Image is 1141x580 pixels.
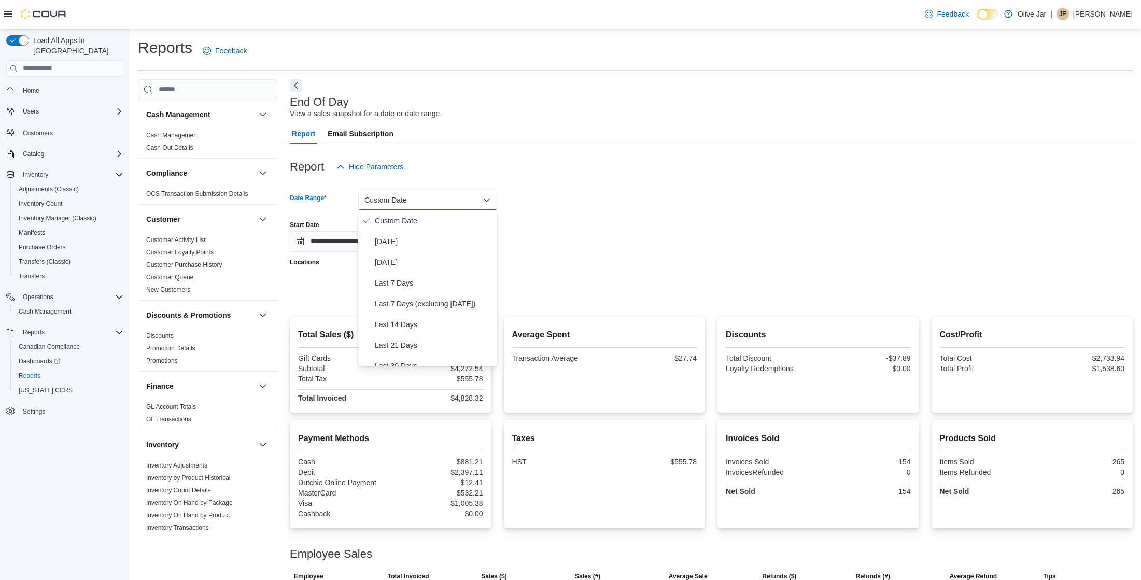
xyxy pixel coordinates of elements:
button: Inventory [2,167,128,182]
button: Manifests [10,225,128,240]
div: $555.78 [607,458,697,466]
span: Manifests [15,227,123,239]
span: Inventory Manager (Classic) [19,214,96,222]
p: [PERSON_NAME] [1073,8,1133,20]
span: Inventory Count [19,200,63,208]
a: Canadian Compliance [15,341,84,353]
div: Finance [138,401,277,430]
span: Home [23,87,39,95]
input: Press the down key to open a popover containing a calendar. [290,231,389,252]
h3: Report [290,161,324,173]
button: Finance [257,380,269,392]
div: $532.21 [392,489,483,497]
a: Inventory On Hand by Product [146,512,230,519]
a: Home [19,84,44,97]
div: $12.41 [392,478,483,487]
nav: Complex example [6,79,123,446]
span: Operations [19,291,123,303]
div: Invoices Sold [726,458,816,466]
a: Customer Activity List [146,236,206,244]
input: Dark Mode [977,9,999,20]
a: Manifests [15,227,49,239]
span: Promotion Details [146,344,195,352]
div: Total Discount [726,354,816,362]
div: Cash Management [138,129,277,158]
a: Customer Purchase History [146,261,222,268]
span: [US_STATE] CCRS [19,386,73,394]
a: Feedback [921,4,973,24]
a: Cash Management [146,132,199,139]
button: Settings [2,404,128,419]
strong: Net Sold [726,487,755,496]
div: $2,733.94 [1034,354,1124,362]
button: Cash Management [146,109,255,120]
h2: Taxes [512,432,697,445]
span: Report [292,123,315,144]
div: Dutchie Online Payment [298,478,388,487]
button: Users [2,104,128,119]
div: $0.00 [392,510,483,518]
div: $881.21 [392,458,483,466]
div: Visa [298,499,388,507]
span: New Customers [146,286,190,294]
button: Catalog [19,148,48,160]
a: Promotions [146,357,178,364]
span: Discounts [146,332,174,340]
button: Reports [10,369,128,383]
span: Last 7 Days (excluding [DATE]) [375,298,493,310]
span: Canadian Compliance [19,343,80,351]
h2: Total Sales ($) [298,329,483,341]
div: $1,538.60 [1034,364,1124,373]
div: Compliance [138,188,277,204]
span: Inventory On Hand by Package [146,499,233,507]
span: Users [23,107,39,116]
span: Manifests [19,229,45,237]
button: Transfers [10,269,128,284]
span: Operations [23,293,53,301]
label: Date Range [290,194,327,202]
span: Customers [19,126,123,139]
span: Purchase Orders [15,241,123,253]
span: Custom Date [375,215,493,227]
img: Cova [21,9,67,19]
a: Transfers [15,270,49,282]
a: Inventory by Product Historical [146,474,231,482]
span: Feedback [937,9,969,19]
div: View a sales snapshot for a date or date range. [290,108,442,119]
p: Olive Jar [1018,8,1046,20]
span: Transfers [19,272,45,280]
a: Reports [15,370,45,382]
span: Inventory Count Details [146,486,211,494]
div: Jonathan Ferdman [1057,8,1069,20]
div: -$37.89 [820,354,910,362]
button: Inventory [19,168,52,181]
div: Total Profit [940,364,1030,373]
div: Customer [138,234,277,300]
span: Users [19,105,123,118]
button: Cash Management [257,108,269,121]
button: Compliance [257,167,269,179]
button: Finance [146,381,255,391]
a: Adjustments (Classic) [15,183,83,195]
p: | [1050,8,1052,20]
span: Reports [19,372,40,380]
span: Last 30 Days [375,360,493,372]
a: GL Transactions [146,416,191,423]
span: Catalog [23,150,44,158]
span: Reports [15,370,123,382]
h2: Average Spent [512,329,697,341]
button: Hide Parameters [332,157,407,177]
div: 265 [1034,487,1124,496]
strong: Net Sold [940,487,969,496]
div: $27.74 [607,354,697,362]
a: Inventory Manager (Classic) [15,212,101,224]
a: Settings [19,405,49,418]
div: 265 [1034,458,1124,466]
span: Transfers (Classic) [15,256,123,268]
span: Customers [23,129,53,137]
div: 0 [820,468,910,476]
a: Customer Loyalty Points [146,249,214,256]
div: $1,005.38 [392,499,483,507]
div: $555.78 [392,375,483,383]
button: Customers [2,125,128,140]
